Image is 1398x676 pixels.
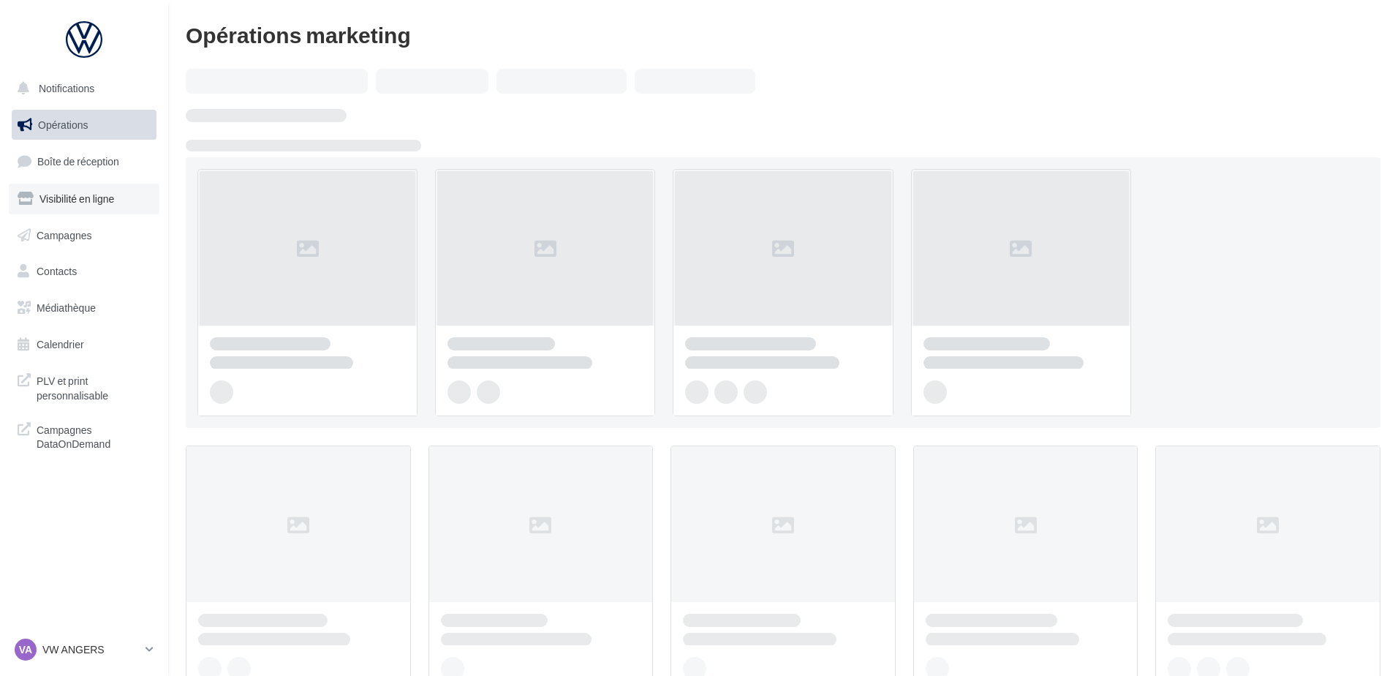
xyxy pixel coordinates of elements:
[9,293,159,323] a: Médiathèque
[19,642,32,657] span: VA
[9,184,159,214] a: Visibilité en ligne
[186,23,1380,45] div: Opérations marketing
[37,301,96,314] span: Médiathèque
[9,73,154,104] button: Notifications
[9,146,159,177] a: Boîte de réception
[37,228,92,241] span: Campagnes
[37,338,84,350] span: Calendrier
[37,155,119,168] span: Boîte de réception
[12,636,156,664] a: VA VW ANGERS
[9,256,159,287] a: Contacts
[37,420,151,451] span: Campagnes DataOnDemand
[37,265,77,277] span: Contacts
[9,110,159,140] a: Opérations
[39,192,114,205] span: Visibilité en ligne
[39,82,94,94] span: Notifications
[37,371,151,402] span: PLV et print personnalisable
[42,642,140,657] p: VW ANGERS
[9,414,159,457] a: Campagnes DataOnDemand
[9,329,159,360] a: Calendrier
[38,119,88,131] span: Opérations
[9,365,159,408] a: PLV et print personnalisable
[9,220,159,251] a: Campagnes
